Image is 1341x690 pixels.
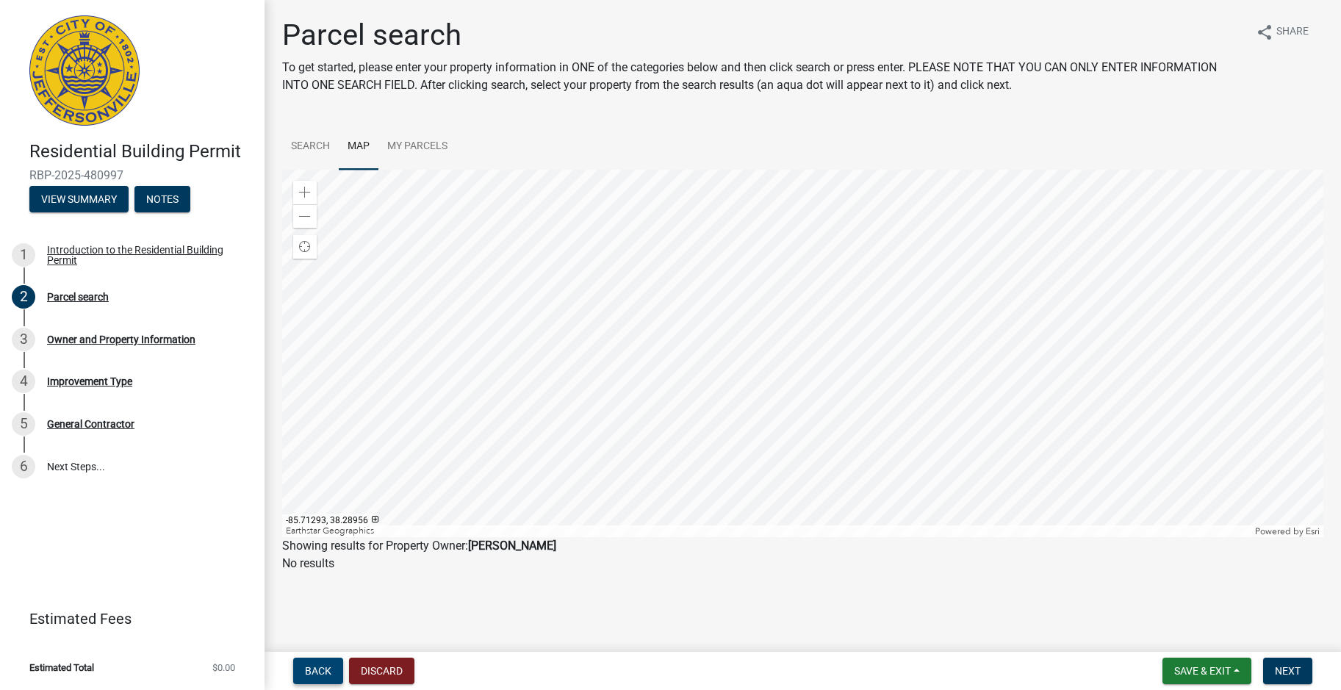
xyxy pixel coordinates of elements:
[12,604,241,633] a: Estimated Fees
[47,292,109,302] div: Parcel search
[282,525,1251,537] div: Earthstar Geographics
[293,235,317,259] div: Find my location
[1174,665,1231,677] span: Save & Exit
[293,204,317,228] div: Zoom out
[12,243,35,267] div: 1
[47,419,134,429] div: General Contractor
[29,141,253,162] h4: Residential Building Permit
[339,123,378,170] a: Map
[1276,24,1309,41] span: Share
[282,537,1323,555] div: Showing results for Property Owner:
[282,59,1244,94] p: To get started, please enter your property information in ONE of the categories below and then cl...
[282,123,339,170] a: Search
[1306,526,1320,536] a: Esri
[12,455,35,478] div: 6
[29,168,235,182] span: RBP-2025-480997
[212,663,235,672] span: $0.00
[1256,24,1273,41] i: share
[29,194,129,206] wm-modal-confirm: Summary
[293,181,317,204] div: Zoom in
[282,555,1323,572] p: No results
[293,658,343,684] button: Back
[12,285,35,309] div: 2
[134,194,190,206] wm-modal-confirm: Notes
[47,376,132,387] div: Improvement Type
[12,412,35,436] div: 5
[1244,18,1320,46] button: shareShare
[468,539,556,553] strong: [PERSON_NAME]
[1251,525,1323,537] div: Powered by
[47,245,241,265] div: Introduction to the Residential Building Permit
[12,328,35,351] div: 3
[12,370,35,393] div: 4
[1275,665,1301,677] span: Next
[349,658,414,684] button: Discard
[29,186,129,212] button: View Summary
[305,665,331,677] span: Back
[47,334,195,345] div: Owner and Property Information
[134,186,190,212] button: Notes
[1263,658,1312,684] button: Next
[1162,658,1251,684] button: Save & Exit
[282,18,1244,53] h1: Parcel search
[378,123,456,170] a: My Parcels
[29,663,94,672] span: Estimated Total
[29,15,140,126] img: City of Jeffersonville, Indiana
